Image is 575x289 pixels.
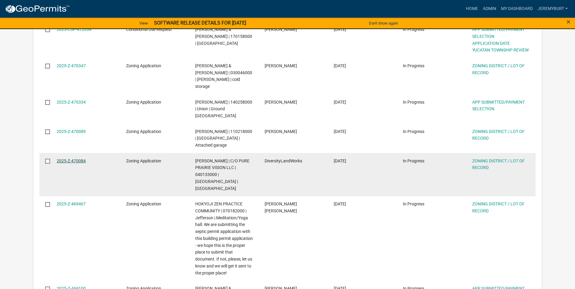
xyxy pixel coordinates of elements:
a: ZONING DISTRICT / LOT OF RECORD [472,158,525,170]
span: In Progress [403,129,424,134]
a: APP SUBMITTED/PAYMENT SELECTION [472,27,525,39]
a: APPLICATION DATE [472,41,510,46]
a: 2025-Z-470347 [57,63,86,68]
span: Zoning Application [126,201,161,206]
a: ZONING DISTRICT / LOT OF RECORD [472,129,525,141]
span: 08/27/2025 [334,100,346,105]
span: 08/27/2025 [334,129,346,134]
span: 08/27/2025 [334,158,346,163]
a: 2025-Z-470334 [57,100,86,105]
span: Clint Meyer [265,129,297,134]
span: NELSON,TIM & GWEN | 170158000 | Yucatan [195,27,252,46]
a: APP SUBMITTED/PAYMENT SELECTION [472,100,525,111]
span: AUGEDAHL,ADAM & ARLENE | 030046000 | Sheldon | cold storage [195,63,252,89]
span: 08/27/2025 [334,63,346,68]
a: 2025-Z-470084 [57,158,86,163]
a: My Dashboard [499,3,535,15]
a: YUCATAN TOWNSHIP REVIEW [472,48,529,52]
span: Zoning Application [126,129,161,134]
span: JOHNSON,KYLE | C/O PURE PRAIRIE VISION LLC | 040133000 | Crooked Creek | Pole Barn [195,158,249,191]
span: Gage Myers [265,201,297,213]
span: Zoning Application [126,158,161,163]
button: Close [567,18,570,25]
strong: SOFTWARE RELEASE DETAILS FOR [DATE] [154,20,246,26]
a: JeremyBurt [535,3,570,15]
span: brent augedahl [265,63,297,68]
button: Don't show again [366,18,400,28]
span: Zoning Application [126,100,161,105]
span: HOKYOJI ZEN PRACTICE COMMUNITY | 070182000 | Jefferson | Meditation/Yoga hall. We are submitting ... [195,201,253,275]
span: Brian Tostenson [265,100,297,105]
a: 2025-Z-469467 [57,201,86,206]
span: In Progress [403,100,424,105]
span: 08/26/2025 [334,201,346,206]
a: 2025-Z-470089 [57,129,86,134]
span: In Progress [403,158,424,163]
span: DiversityLandWorks [265,158,302,163]
a: View [137,18,150,28]
span: Zoning Application [126,63,161,68]
span: × [567,18,570,26]
span: TOSTENSON,BRIAN M | 140258000 | Union | Ground Mount Solar Array [195,100,252,118]
a: ZONING DISTRICT / LOT OF RECORD [472,201,525,213]
a: Home [463,3,480,15]
a: Admin [480,3,499,15]
a: ZONING DISTRICT / LOT OF RECORD [472,63,525,75]
span: In Progress [403,63,424,68]
span: MEYER,CLINT | 110218000 | Mound Prairie | Attached garage [195,129,252,148]
span: In Progress [403,201,424,206]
